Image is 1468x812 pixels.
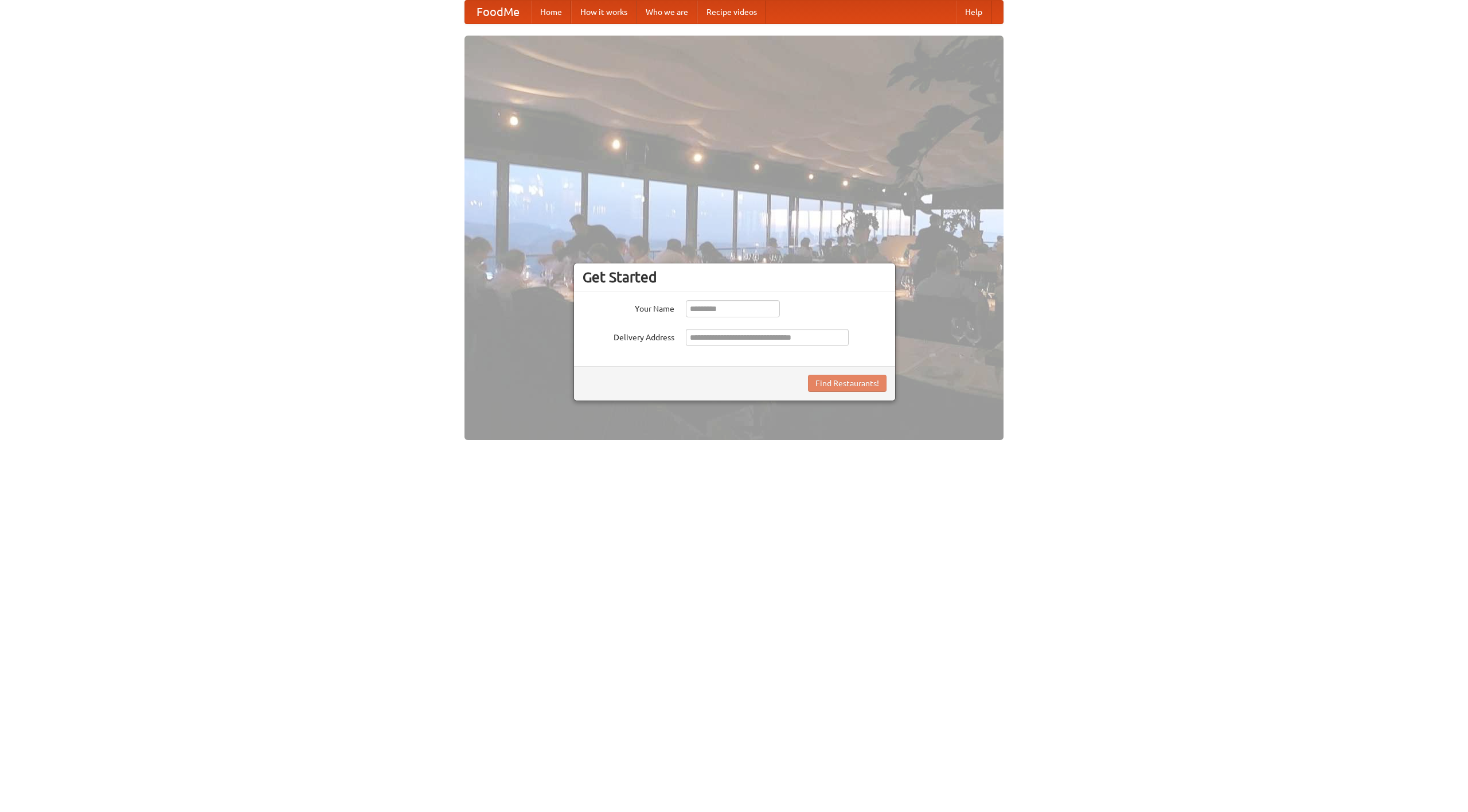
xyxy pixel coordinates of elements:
label: Delivery Address [583,329,674,343]
a: How it works [571,1,637,24]
h3: Get Started [583,269,887,286]
a: Help [956,1,991,24]
button: Find Restaurants! [808,375,887,392]
a: FoodMe [465,1,531,24]
label: Your Name [583,300,674,314]
a: Recipe videos [697,1,766,24]
a: Home [531,1,571,24]
a: Who we are [637,1,697,24]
